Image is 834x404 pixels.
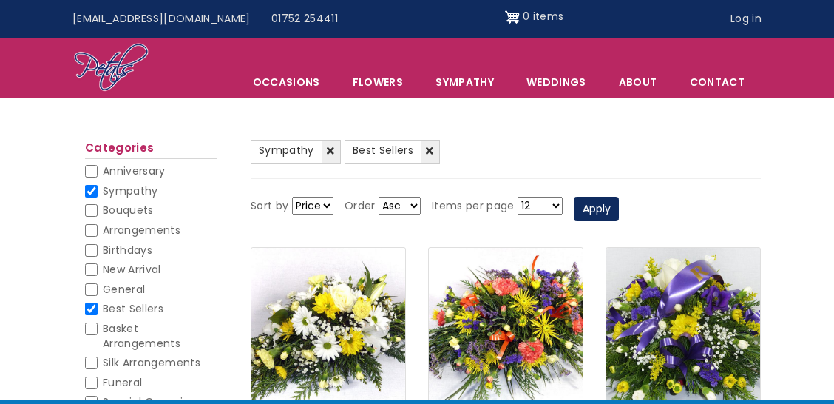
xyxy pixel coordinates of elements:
[251,140,341,164] a: Sympathy
[420,67,509,98] a: Sympathy
[511,67,602,98] span: Weddings
[345,140,440,164] a: Best Sellers
[603,67,673,98] a: About
[259,143,314,158] span: Sympathy
[103,301,163,316] span: Best Sellers
[103,243,152,257] span: Birthdays
[73,42,149,94] img: Home
[103,184,158,198] span: Sympathy
[103,223,180,238] span: Arrangements
[251,198,288,215] label: Sort by
[505,5,520,29] img: Shopping cart
[103,262,161,277] span: New Arrival
[85,141,217,159] h2: Categories
[103,355,200,370] span: Silk Arrangements
[345,198,376,215] label: Order
[103,375,142,390] span: Funeral
[720,5,772,33] a: Log in
[432,198,515,215] label: Items per page
[261,5,348,33] a: 01752 254411
[103,164,166,178] span: Anniversary
[103,203,154,218] span: Bouquets
[103,321,180,351] span: Basket Arrangements
[505,5,564,29] a: Shopping cart 0 items
[674,67,760,98] a: Contact
[353,143,413,158] span: Best Sellers
[574,197,619,222] button: Apply
[337,67,418,98] a: Flowers
[523,9,563,24] span: 0 items
[62,5,261,33] a: [EMAIL_ADDRESS][DOMAIN_NAME]
[103,282,145,297] span: General
[237,67,336,98] span: Occasions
